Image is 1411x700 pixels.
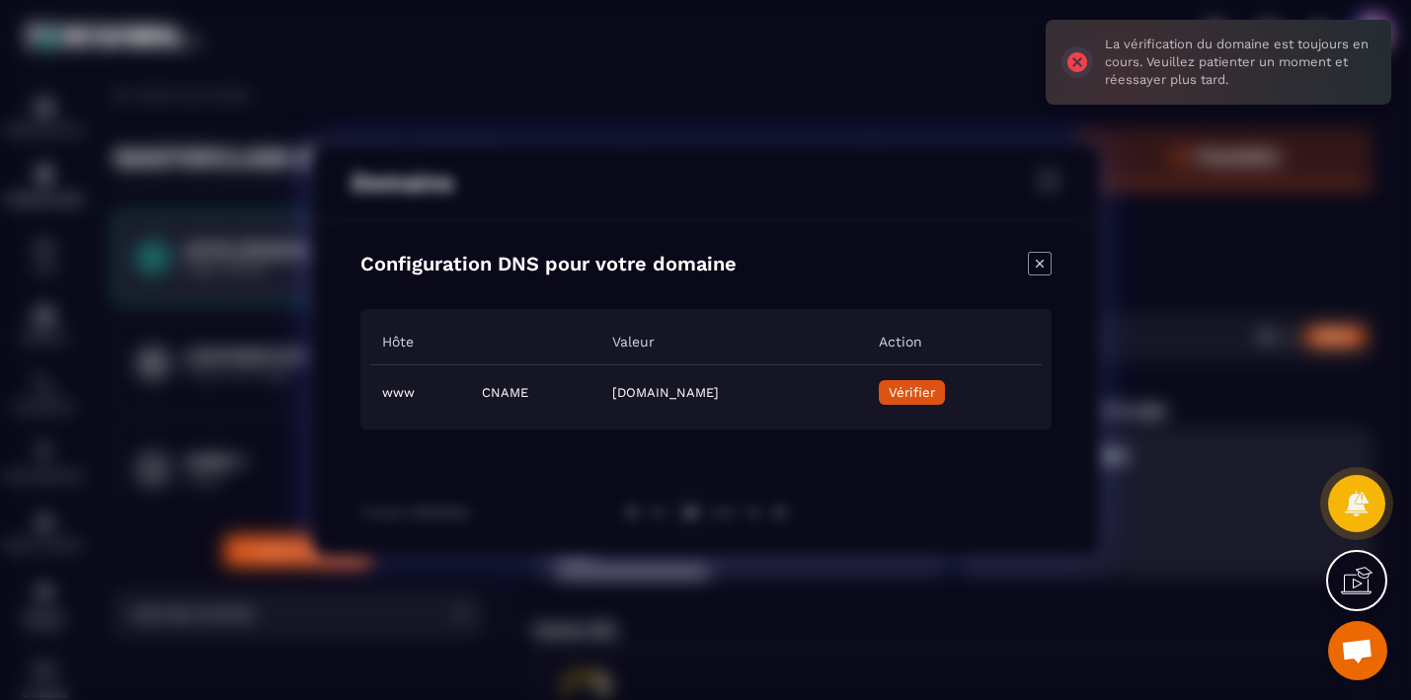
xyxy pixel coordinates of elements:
h4: Configuration DNS pour votre domaine [360,252,737,279]
span: Vérifier [888,385,934,400]
td: [DOMAIN_NAME] [600,364,866,420]
th: Valeur [600,319,866,365]
td: www [370,364,470,420]
td: CNAME [469,364,599,420]
a: Ouvrir le chat [1328,621,1387,680]
th: Hôte [370,319,470,365]
div: Close modal [1028,252,1052,279]
th: Action [866,319,1041,365]
button: Vérifier [878,380,944,405]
